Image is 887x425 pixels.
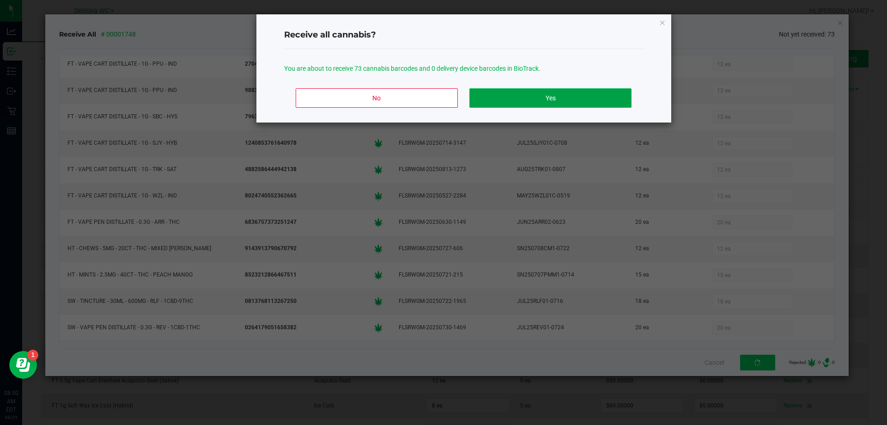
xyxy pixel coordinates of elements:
button: Yes [469,88,631,108]
button: No [296,88,457,108]
iframe: Resource center unread badge [27,350,38,361]
h4: Receive all cannabis? [284,29,644,41]
button: Close [659,17,666,28]
p: You are about to receive 73 cannabis barcodes and 0 delivery device barcodes in BioTrack. [284,64,644,74]
iframe: Resource center [9,351,37,379]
